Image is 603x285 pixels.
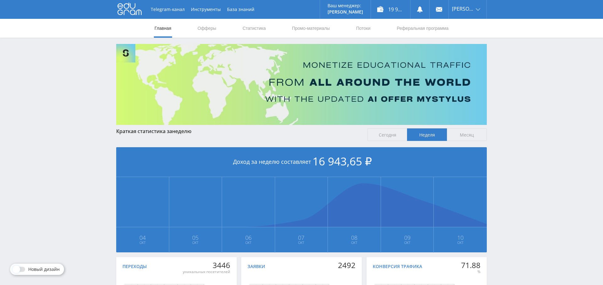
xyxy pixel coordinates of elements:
span: 09 [381,235,433,240]
a: Промо-материалы [291,19,330,38]
span: Месяц [447,128,487,141]
span: [PERSON_NAME] [452,6,474,11]
span: Окт [117,240,169,245]
span: Окт [381,240,433,245]
a: Главная [154,19,172,38]
div: 2492 [338,261,356,270]
span: Окт [275,240,328,245]
span: Неделя [407,128,447,141]
span: 07 [275,235,328,240]
span: Окт [170,240,222,245]
span: Окт [328,240,380,245]
div: 3446 [183,261,230,270]
span: 04 [117,235,169,240]
p: Ваш менеджер: [328,3,363,8]
div: Доход за неделю составляет [116,147,487,177]
a: Статистика [242,19,266,38]
div: Заявки [247,264,265,269]
span: 16 943,65 ₽ [312,154,372,169]
span: 10 [434,235,486,240]
span: 06 [222,235,274,240]
div: Переходы [122,264,147,269]
p: [PERSON_NAME] [328,9,363,14]
a: Потоки [356,19,371,38]
span: Окт [222,240,274,245]
div: % [461,269,481,274]
div: уникальных посетителей [183,269,230,274]
span: Новый дизайн [28,267,60,272]
div: Краткая статистика за [116,128,361,134]
span: 05 [170,235,222,240]
span: Окт [434,240,486,245]
div: 71.88 [461,261,481,270]
img: Banner [116,44,487,125]
a: Реферальная программа [396,19,449,38]
div: Конверсия трафика [373,264,422,269]
span: Сегодня [367,128,407,141]
span: неделю [172,128,192,135]
a: Офферы [197,19,217,38]
span: 08 [328,235,380,240]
